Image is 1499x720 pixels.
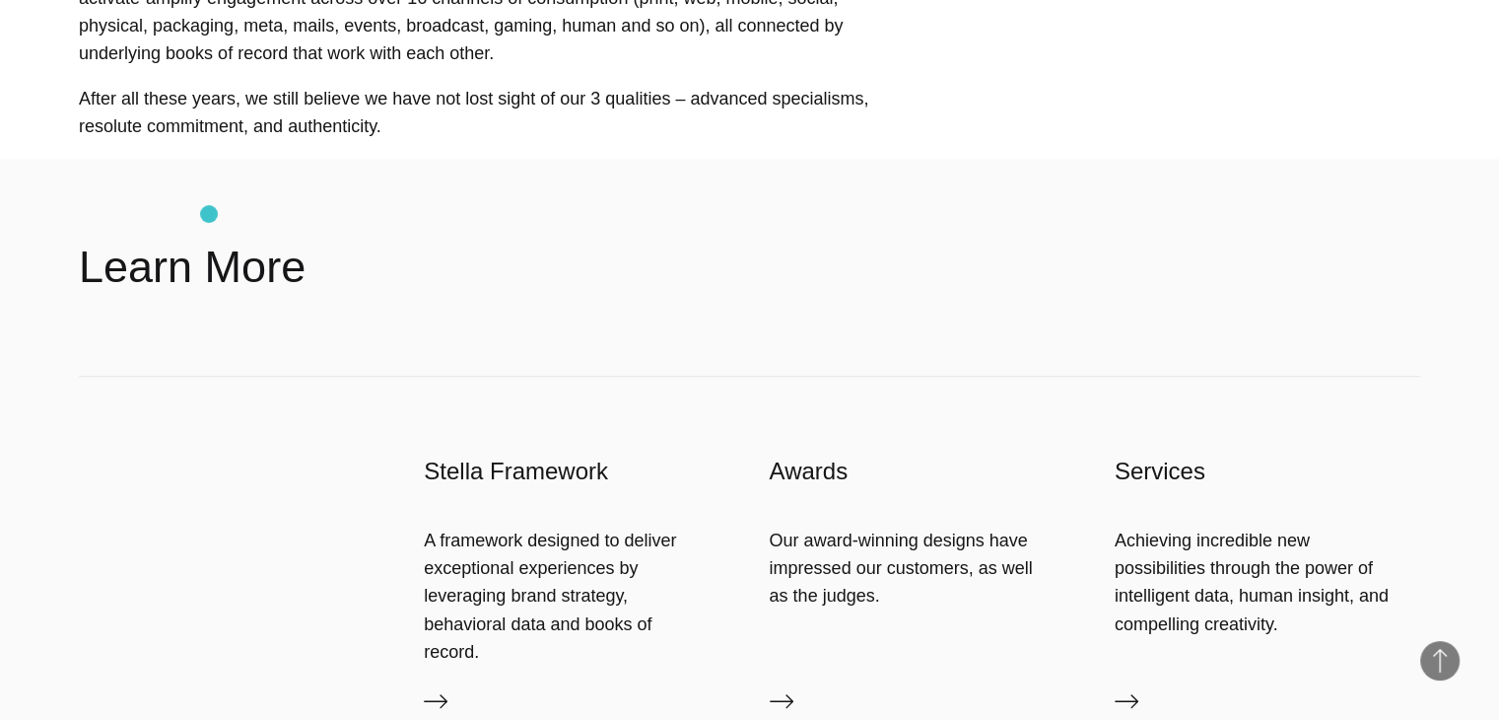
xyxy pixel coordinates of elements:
[424,527,729,666] div: A framework designed to deliver exceptional experiences by leveraging brand strategy, behavioral ...
[770,527,1075,611] div: Our award-winning designs have impressed our customers, as well as the judges.
[79,85,907,140] p: After all these years, we still believe we have not lost sight of our 3 qualities – advanced spec...
[424,456,729,487] h3: Stella Framework
[1420,641,1460,681] button: Back to Top
[770,456,1075,487] h3: Awards
[1115,527,1420,638] div: Achieving incredible new possibilities through the power of intelligent data, human insight, and ...
[1115,456,1420,487] h3: Services
[79,238,306,297] h2: Learn More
